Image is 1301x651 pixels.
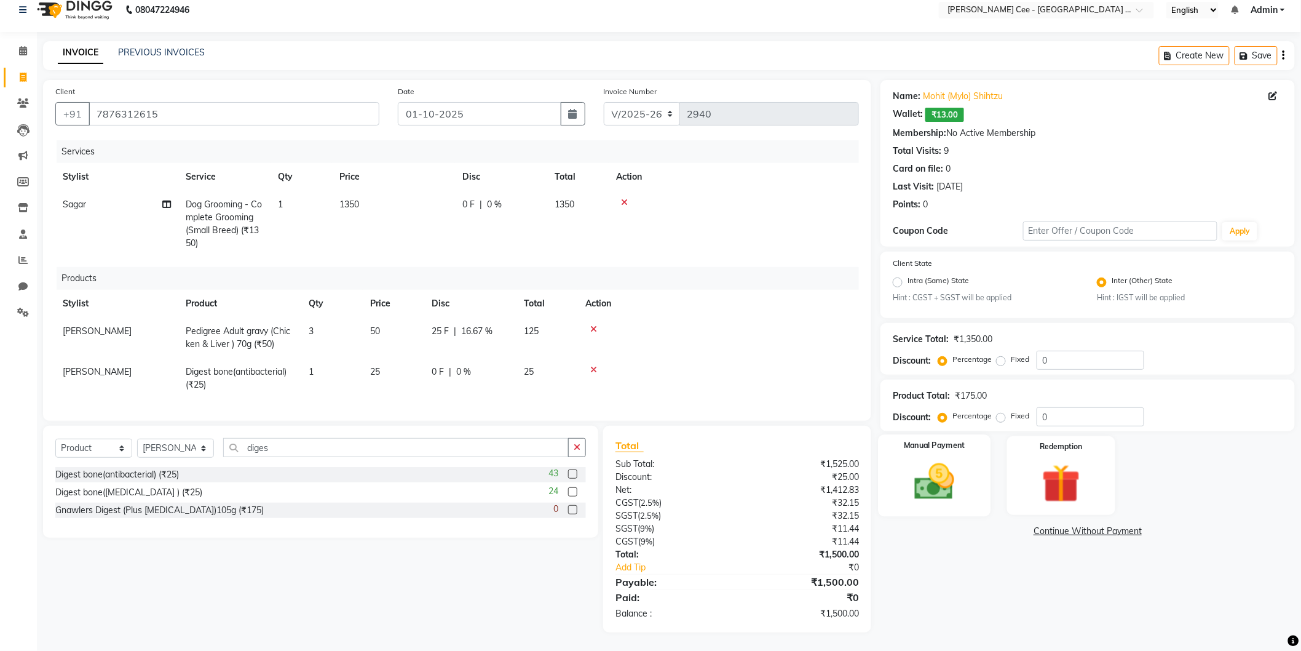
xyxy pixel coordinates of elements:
[893,198,920,211] div: Points:
[615,523,638,534] span: SGST
[555,199,574,210] span: 1350
[893,354,931,367] div: Discount:
[737,548,868,561] div: ₹1,500.00
[186,325,290,349] span: Pedigree Adult gravy (Chicken & Liver ) 70g (₹50)
[548,467,558,480] span: 43
[615,536,638,547] span: CGST
[548,485,558,498] span: 24
[615,439,644,452] span: Total
[737,458,868,471] div: ₹1,525.00
[606,509,737,522] div: ( )
[578,290,859,318] th: Action
[63,366,132,377] span: [PERSON_NAME]
[278,199,283,210] span: 1
[904,440,965,452] label: Manual Payment
[186,199,262,249] span: Dog Grooming - Complete Grooming (Small Breed) (₹1350)
[339,199,359,210] span: 1350
[370,325,380,337] span: 50
[455,163,547,191] th: Disc
[553,503,558,516] span: 0
[893,225,1022,238] div: Coupon Code
[55,86,75,97] label: Client
[737,484,868,497] div: ₹1,412.83
[309,325,314,337] span: 3
[55,504,264,517] div: Gnawlers Digest (Plus [MEDICAL_DATA])105g (₹175)
[480,198,482,211] span: |
[55,486,202,499] div: Digest bone([MEDICAL_DATA] ) (₹25)
[454,325,456,338] span: |
[516,290,578,318] th: Total
[57,267,868,290] div: Products
[615,497,638,508] span: CGST
[1030,460,1093,508] img: _gift.svg
[737,497,868,509] div: ₹32.15
[893,180,934,193] div: Last Visit:
[606,535,737,548] div: ( )
[893,411,931,424] div: Discount:
[737,509,868,522] div: ₹32.15
[606,471,737,484] div: Discount:
[615,510,638,521] span: SGST
[908,275,969,290] label: Intra (Same) State
[547,163,609,191] th: Total
[955,389,987,402] div: ₹175.00
[893,108,923,122] div: Wallet:
[954,333,992,346] div: ₹1,350.00
[606,484,737,497] div: Net:
[606,497,737,509] div: ( )
[737,590,868,605] div: ₹0
[606,458,737,471] div: Sub Total:
[1023,222,1218,241] input: Enter Offer / Coupon Code
[952,410,992,421] label: Percentage
[432,365,444,378] span: 0 F
[1222,222,1257,241] button: Apply
[737,575,868,589] div: ₹1,500.00
[370,366,380,377] span: 25
[893,145,941,158] div: Total Visits:
[63,199,86,210] span: Sagar
[944,145,949,158] div: 9
[759,561,869,574] div: ₹0
[1159,46,1230,65] button: Create New
[606,548,737,561] div: Total:
[1251,4,1278,17] span: Admin
[524,366,534,377] span: 25
[398,86,414,97] label: Date
[1011,410,1029,421] label: Fixed
[178,163,271,191] th: Service
[1011,354,1029,365] label: Fixed
[524,325,539,337] span: 125
[883,525,1292,538] a: Continue Without Payment
[893,389,950,402] div: Product Total:
[640,524,652,533] span: 9%
[186,366,287,390] span: Digest bone(antibacterial) (₹25)
[606,522,737,535] div: ( )
[178,290,301,318] th: Product
[1112,275,1172,290] label: Inter (Other) State
[893,127,1283,140] div: No Active Membership
[893,333,949,346] div: Service Total:
[89,102,379,126] input: Search by Name/Mobile/Email/Code
[223,438,569,457] input: Search or Scan
[606,607,737,620] div: Balance :
[55,163,178,191] th: Stylist
[456,365,471,378] span: 0 %
[737,607,868,620] div: ₹1,500.00
[118,47,205,58] a: PREVIOUS INVOICES
[936,180,963,193] div: [DATE]
[606,590,737,605] div: Paid:
[449,365,451,378] span: |
[309,366,314,377] span: 1
[737,535,868,548] div: ₹11.44
[893,258,932,269] label: Client State
[55,102,90,126] button: +91
[58,42,103,64] a: INVOICE
[301,290,363,318] th: Qty
[640,511,658,521] span: 2.5%
[461,325,492,338] span: 16.67 %
[462,198,475,211] span: 0 F
[332,163,455,191] th: Price
[893,127,946,140] div: Membership:
[55,468,179,481] div: Digest bone(antibacterial) (₹25)
[925,108,964,122] span: ₹13.00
